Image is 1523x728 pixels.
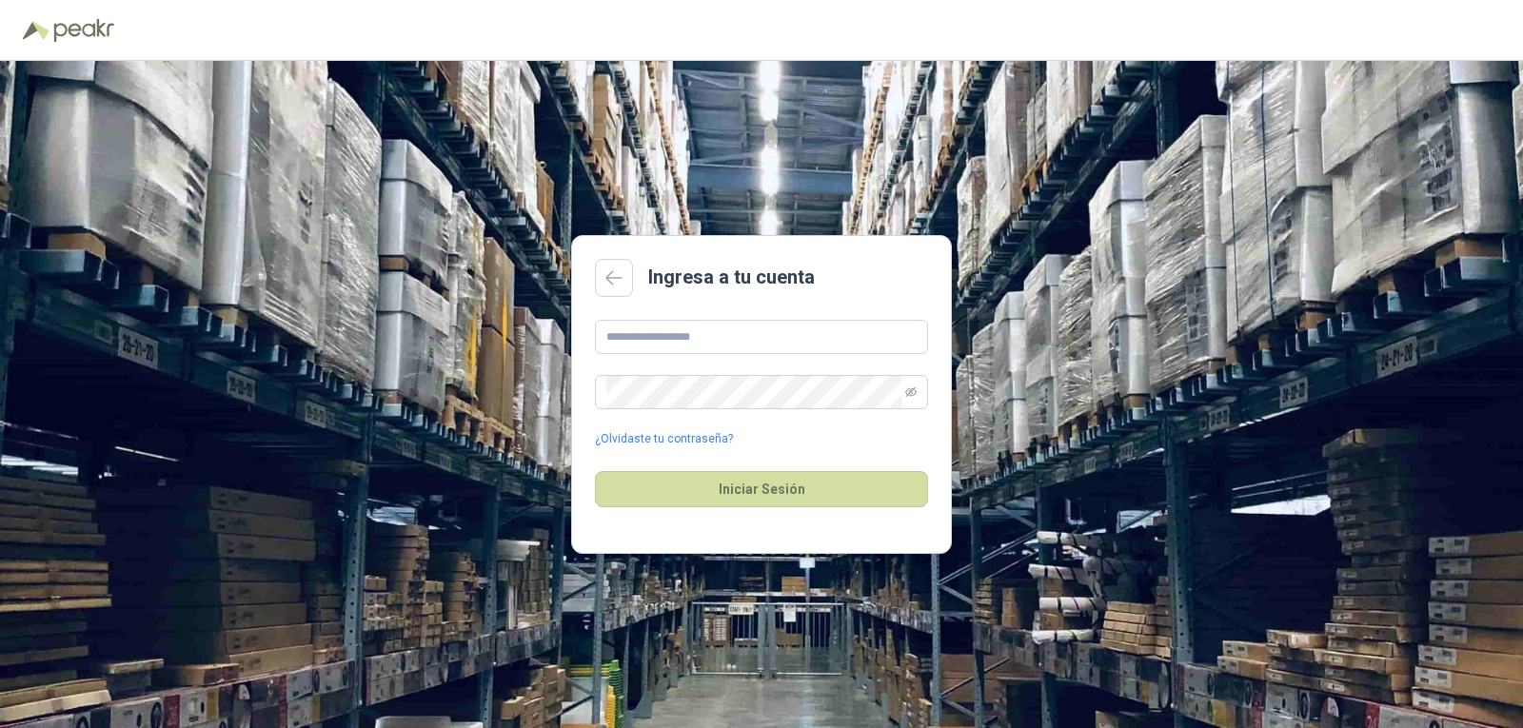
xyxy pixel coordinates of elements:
a: ¿Olvidaste tu contraseña? [595,430,733,448]
span: eye-invisible [905,386,917,398]
img: Logo [23,21,49,40]
img: Peakr [53,19,114,42]
button: Iniciar Sesión [595,471,928,507]
h2: Ingresa a tu cuenta [648,263,815,292]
